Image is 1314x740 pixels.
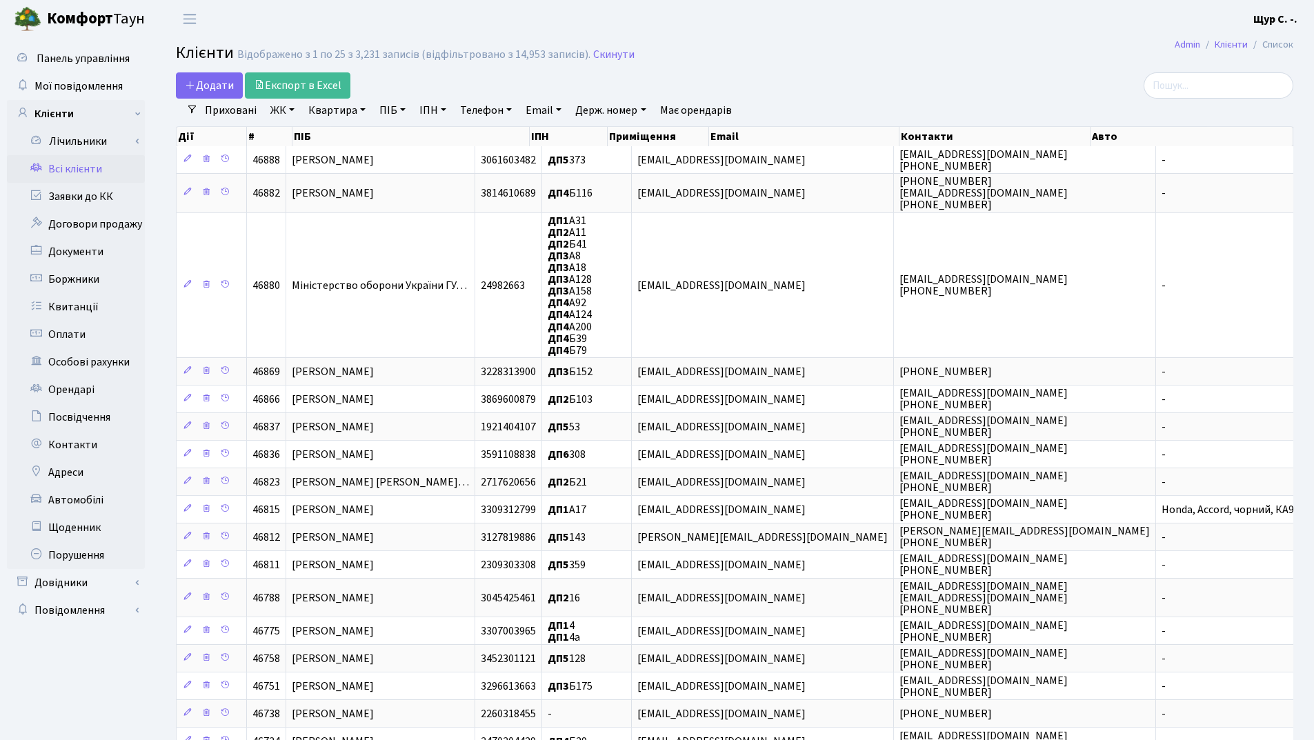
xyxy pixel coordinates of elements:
b: ДП1 [548,213,569,228]
span: 46888 [252,152,280,168]
b: ДП2 [548,474,569,490]
span: 4 4а [548,618,580,645]
b: ДП2 [548,237,569,252]
b: ДП2 [548,590,569,606]
span: [PERSON_NAME] [292,590,374,606]
a: Приховані [199,99,262,122]
span: - [1162,530,1166,545]
a: ІПН [414,99,452,122]
div: Відображено з 1 по 25 з 3,231 записів (відфільтровано з 14,953 записів). [237,48,590,61]
span: [PHONE_NUMBER] [899,706,992,721]
span: [EMAIL_ADDRESS][DOMAIN_NAME] [637,152,806,168]
span: 3307003965 [481,623,536,639]
b: ДП1 [548,618,569,633]
span: Б103 [548,392,593,407]
b: ДП4 [548,319,569,334]
b: ДП3 [548,248,569,263]
span: [EMAIL_ADDRESS][DOMAIN_NAME] [637,419,806,434]
span: Таун [47,8,145,31]
span: [PERSON_NAME] [292,502,374,517]
span: Клієнти [176,41,234,65]
span: 24982663 [481,278,525,293]
th: ПІБ [292,127,530,146]
span: 46866 [252,392,280,407]
a: Орендарі [7,376,145,403]
a: Всі клієнти [7,155,145,183]
span: [PERSON_NAME] [292,364,374,379]
a: Довідники [7,569,145,597]
span: 373 [548,152,586,168]
th: # [247,127,292,146]
span: [EMAIL_ADDRESS][DOMAIN_NAME] [PHONE_NUMBER] [899,551,1068,578]
span: [EMAIL_ADDRESS][DOMAIN_NAME] [637,557,806,572]
span: 3309312799 [481,502,536,517]
a: Email [520,99,567,122]
span: 46823 [252,474,280,490]
a: Щур С. -. [1253,11,1297,28]
span: 143 [548,530,586,545]
span: - [548,706,552,721]
nav: breadcrumb [1154,30,1314,59]
a: Панель управління [7,45,145,72]
span: 46836 [252,447,280,462]
a: Договори продажу [7,210,145,238]
a: Оплати [7,321,145,348]
th: Дії [177,127,247,146]
a: Контакти [7,431,145,459]
span: - [1162,152,1166,168]
th: Контакти [899,127,1090,146]
span: 308 [548,447,586,462]
span: 46738 [252,706,280,721]
b: ДП2 [548,225,569,240]
b: ДП4 [548,308,569,323]
span: [PERSON_NAME] [292,186,374,201]
span: 3228313900 [481,364,536,379]
span: [EMAIL_ADDRESS][DOMAIN_NAME] [PHONE_NUMBER] [899,468,1068,495]
a: Порушення [7,541,145,569]
a: Admin [1175,37,1200,52]
span: Б21 [548,474,587,490]
span: [EMAIL_ADDRESS][DOMAIN_NAME] [PHONE_NUMBER] [899,147,1068,174]
b: ДП5 [548,651,569,666]
th: Приміщення [608,127,710,146]
b: ДП3 [548,364,569,379]
b: ДП5 [548,530,569,545]
span: 2717620656 [481,474,536,490]
span: 3127819886 [481,530,536,545]
a: Мої повідомлення [7,72,145,100]
span: [PERSON_NAME] [292,447,374,462]
b: ДП4 [548,186,569,201]
th: Авто [1091,127,1293,146]
span: - [1162,651,1166,666]
b: ДП5 [548,152,569,168]
span: А17 [548,502,586,517]
span: 3591108838 [481,447,536,462]
a: Телефон [455,99,517,122]
span: Мої повідомлення [34,79,123,94]
span: 3045425461 [481,590,536,606]
span: - [1162,186,1166,201]
span: [EMAIL_ADDRESS][DOMAIN_NAME] [PHONE_NUMBER] [899,441,1068,468]
th: ІПН [530,127,608,146]
span: [PERSON_NAME] [292,152,374,168]
a: Лічильники [16,128,145,155]
span: [EMAIL_ADDRESS][DOMAIN_NAME] [637,706,806,721]
th: Email [709,127,899,146]
span: [EMAIL_ADDRESS][DOMAIN_NAME] [637,623,806,639]
span: Додати [185,78,234,93]
span: [EMAIL_ADDRESS][DOMAIN_NAME] [637,679,806,694]
b: ДП3 [548,260,569,275]
span: [PERSON_NAME] [292,706,374,721]
b: ДП1 [548,502,569,517]
a: Квартира [303,99,371,122]
span: - [1162,706,1166,721]
a: Квитанції [7,293,145,321]
span: 46815 [252,502,280,517]
span: 46758 [252,651,280,666]
b: ДП4 [548,331,569,346]
span: [PERSON_NAME] [292,530,374,545]
span: [EMAIL_ADDRESS][DOMAIN_NAME] [PHONE_NUMBER] [899,618,1068,645]
b: ДП4 [548,295,569,310]
span: [PERSON_NAME][EMAIL_ADDRESS][DOMAIN_NAME] [PHONE_NUMBER] [899,523,1150,550]
span: 128 [548,651,586,666]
